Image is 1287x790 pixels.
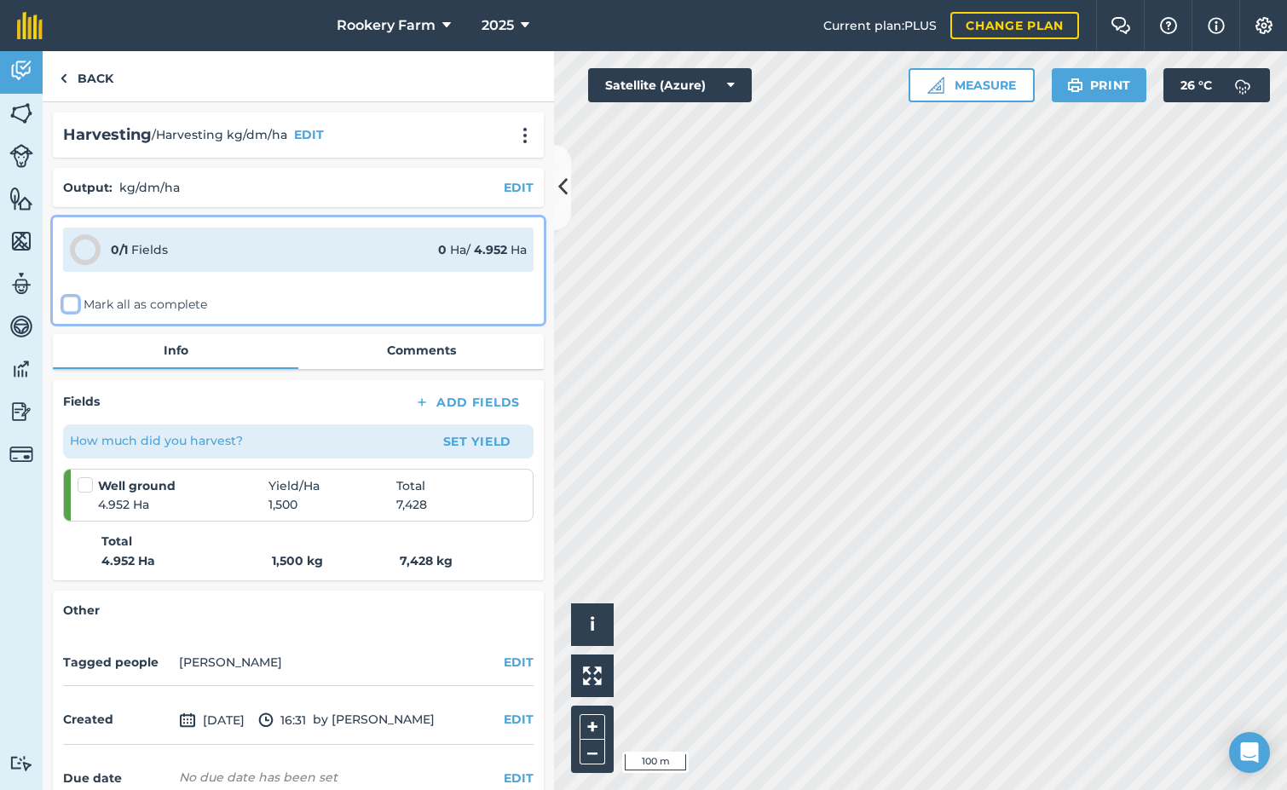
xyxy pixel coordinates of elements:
[298,334,544,366] a: Comments
[580,714,605,740] button: +
[9,755,33,771] img: svg+xml;base64,PD94bWwgdmVyc2lvbj0iMS4wIiBlbmNvZGluZz0idXRmLTgiPz4KPCEtLSBHZW5lcmF0b3I6IEFkb2JlIE...
[9,144,33,168] img: svg+xml;base64,PD94bWwgdmVyc2lvbj0iMS4wIiBlbmNvZGluZz0idXRmLTgiPz4KPCEtLSBHZW5lcmF0b3I6IEFkb2JlIE...
[268,476,396,495] span: Yield / Ha
[268,495,396,514] span: 1,500
[63,601,534,620] h4: Other
[9,228,33,254] img: svg+xml;base64,PHN2ZyB4bWxucz0iaHR0cDovL3d3dy53My5vcmcvMjAwMC9zdmciIHdpZHRoPSI1NiIgaGVpZ2h0PSI2MC...
[63,392,100,411] h4: Fields
[588,68,752,102] button: Satellite (Azure)
[1052,68,1147,102] button: Print
[515,127,535,144] img: svg+xml;base64,PHN2ZyB4bWxucz0iaHR0cDovL3d3dy53My5vcmcvMjAwMC9zdmciIHdpZHRoPSIyMCIgaGVpZ2h0PSIyNC...
[1111,17,1131,34] img: Two speech bubbles overlapping with the left bubble in the forefront
[179,653,282,672] li: [PERSON_NAME]
[63,123,152,147] h2: Harvesting
[823,16,937,35] span: Current plan : PLUS
[63,769,172,787] h4: Due date
[258,710,274,730] img: svg+xml;base64,PD94bWwgdmVyc2lvbj0iMS4wIiBlbmNvZGluZz0idXRmLTgiPz4KPCEtLSBHZW5lcmF0b3I6IEFkb2JlIE...
[1208,15,1225,36] img: svg+xml;base64,PHN2ZyB4bWxucz0iaHR0cDovL3d3dy53My5vcmcvMjAwMC9zdmciIHdpZHRoPSIxNyIgaGVpZ2h0PSIxNy...
[474,242,507,257] strong: 4.952
[590,614,595,635] span: i
[63,653,172,672] h4: Tagged people
[98,495,268,514] span: 4.952 Ha
[1226,68,1260,102] img: svg+xml;base64,PD94bWwgdmVyc2lvbj0iMS4wIiBlbmNvZGluZz0idXRmLTgiPz4KPCEtLSBHZW5lcmF0b3I6IEFkb2JlIE...
[294,125,324,144] button: EDIT
[111,242,128,257] strong: 0 / 1
[396,476,425,495] span: Total
[580,740,605,764] button: –
[98,476,268,495] strong: Well ground
[179,710,196,730] img: svg+xml;base64,PD94bWwgdmVyc2lvbj0iMS4wIiBlbmNvZGluZz0idXRmLTgiPz4KPCEtLSBHZW5lcmF0b3I6IEFkb2JlIE...
[258,710,306,730] span: 16:31
[179,769,338,786] div: No due date has been set
[63,696,534,745] div: by [PERSON_NAME]
[9,58,33,84] img: svg+xml;base64,PD94bWwgdmVyc2lvbj0iMS4wIiBlbmNvZGluZz0idXRmLTgiPz4KPCEtLSBHZW5lcmF0b3I6IEFkb2JlIE...
[396,495,427,514] span: 7,428
[571,603,614,646] button: i
[1254,17,1274,34] img: A cog icon
[9,271,33,297] img: svg+xml;base64,PD94bWwgdmVyc2lvbj0iMS4wIiBlbmNvZGluZz0idXRmLTgiPz4KPCEtLSBHZW5lcmF0b3I6IEFkb2JlIE...
[63,710,172,729] h4: Created
[9,356,33,382] img: svg+xml;base64,PD94bWwgdmVyc2lvbj0iMS4wIiBlbmNvZGluZz0idXRmLTgiPz4KPCEtLSBHZW5lcmF0b3I6IEFkb2JlIE...
[101,551,272,570] strong: 4.952 Ha
[504,178,534,197] button: EDIT
[9,101,33,126] img: svg+xml;base64,PHN2ZyB4bWxucz0iaHR0cDovL3d3dy53My5vcmcvMjAwMC9zdmciIHdpZHRoPSI1NiIgaGVpZ2h0PSI2MC...
[272,551,400,570] strong: 1,500 kg
[9,186,33,211] img: svg+xml;base64,PHN2ZyB4bWxucz0iaHR0cDovL3d3dy53My5vcmcvMjAwMC9zdmciIHdpZHRoPSI1NiIgaGVpZ2h0PSI2MC...
[1163,68,1270,102] button: 26 °C
[401,390,534,414] button: Add Fields
[400,553,453,568] strong: 7,428 kg
[504,653,534,672] button: EDIT
[438,242,447,257] strong: 0
[9,314,33,339] img: svg+xml;base64,PD94bWwgdmVyc2lvbj0iMS4wIiBlbmNvZGluZz0idXRmLTgiPz4KPCEtLSBHZW5lcmF0b3I6IEFkb2JlIE...
[179,710,245,730] span: [DATE]
[482,15,514,36] span: 2025
[119,178,180,197] p: kg/dm/ha
[337,15,436,36] span: Rookery Farm
[63,296,207,314] label: Mark all as complete
[428,428,527,455] button: Set Yield
[1158,17,1179,34] img: A question mark icon
[909,68,1035,102] button: Measure
[17,12,43,39] img: fieldmargin Logo
[583,666,602,685] img: Four arrows, one pointing top left, one top right, one bottom right and the last bottom left
[53,334,298,366] a: Info
[438,240,527,259] div: Ha / Ha
[60,68,67,89] img: svg+xml;base64,PHN2ZyB4bWxucz0iaHR0cDovL3d3dy53My5vcmcvMjAwMC9zdmciIHdpZHRoPSI5IiBoZWlnaHQ9IjI0Ii...
[504,769,534,787] button: EDIT
[950,12,1079,39] a: Change plan
[152,125,287,144] span: / Harvesting kg/dm/ha
[1229,732,1270,773] div: Open Intercom Messenger
[70,431,243,450] p: How much did you harvest?
[9,442,33,466] img: svg+xml;base64,PD94bWwgdmVyc2lvbj0iMS4wIiBlbmNvZGluZz0idXRmLTgiPz4KPCEtLSBHZW5lcmF0b3I6IEFkb2JlIE...
[927,77,944,94] img: Ruler icon
[504,710,534,729] button: EDIT
[1180,68,1212,102] span: 26 ° C
[1067,75,1083,95] img: svg+xml;base64,PHN2ZyB4bWxucz0iaHR0cDovL3d3dy53My5vcmcvMjAwMC9zdmciIHdpZHRoPSIxOSIgaGVpZ2h0PSIyNC...
[111,240,168,259] div: Fields
[9,399,33,424] img: svg+xml;base64,PD94bWwgdmVyc2lvbj0iMS4wIiBlbmNvZGluZz0idXRmLTgiPz4KPCEtLSBHZW5lcmF0b3I6IEFkb2JlIE...
[63,178,113,197] h4: Output :
[43,51,130,101] a: Back
[101,532,132,551] strong: Total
